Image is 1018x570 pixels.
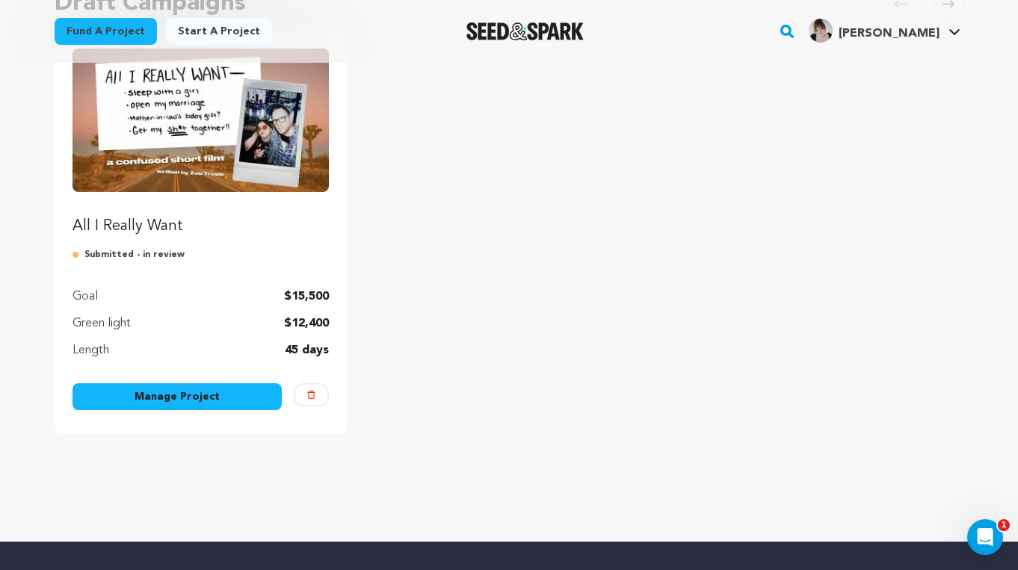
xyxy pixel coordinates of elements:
[809,19,940,43] div: Katya K.'s Profile
[839,28,940,40] span: [PERSON_NAME]
[73,216,329,237] p: All I Really Want
[73,341,109,359] p: Length
[73,49,329,237] a: Fund All I Really Want
[73,288,98,306] p: Goal
[55,18,157,45] a: Fund a project
[307,391,315,399] img: trash-empty.svg
[285,341,329,359] p: 45 days
[73,249,329,261] p: Submitted - in review
[284,315,329,332] p: $12,400
[166,18,272,45] a: Start a project
[809,19,833,43] img: d1c5c6e43098ef0c.jpg
[73,315,131,332] p: Green light
[73,249,84,261] img: submitted-for-review.svg
[466,22,584,40] a: Seed&Spark Homepage
[73,383,282,410] a: Manage Project
[806,16,963,47] span: Katya K.'s Profile
[284,288,329,306] p: $15,500
[466,22,584,40] img: Seed&Spark Logo Dark Mode
[806,16,963,43] a: Katya K.'s Profile
[967,519,1003,555] iframe: Intercom live chat
[998,519,1010,531] span: 1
